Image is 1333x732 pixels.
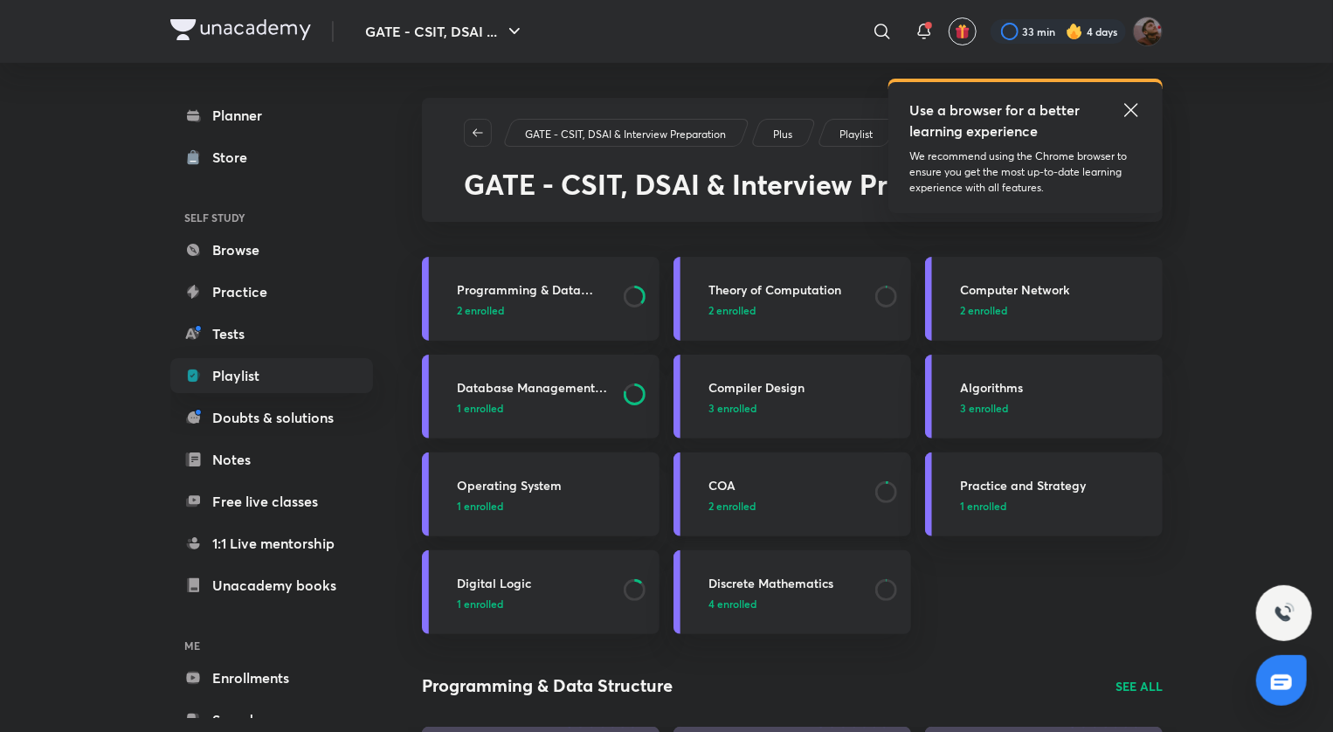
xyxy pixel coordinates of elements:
p: GATE - CSIT, DSAI & Interview Preparation [525,127,726,142]
a: Playlist [837,127,876,142]
span: 3 enrolled [708,400,756,416]
span: 1 enrolled [457,596,503,611]
img: Suryansh Singh [1133,17,1163,46]
a: SEE ALL [1115,677,1163,695]
h6: SELF STUDY [170,203,373,232]
a: Notes [170,442,373,477]
h3: Practice and Strategy [960,476,1152,494]
h3: Theory of Computation [708,280,865,299]
span: 2 enrolled [457,302,504,318]
a: 1:1 Live mentorship [170,526,373,561]
a: Computer Network2 enrolled [925,257,1163,341]
h3: Discrete Mathematics [708,574,865,592]
a: Digital Logic1 enrolled [422,550,660,634]
a: Browse [170,232,373,267]
a: COA2 enrolled [673,452,911,536]
h3: COA [708,476,865,494]
a: Company Logo [170,19,311,45]
img: Company Logo [170,19,311,40]
h3: Computer Network [960,280,1152,299]
a: Plus [770,127,796,142]
a: Practice and Strategy1 enrolled [925,452,1163,536]
p: We recommend using the Chrome browser to ensure you get the most up-to-date learning experience w... [909,148,1142,196]
a: Enrollments [170,660,373,695]
a: Discrete Mathematics4 enrolled [673,550,911,634]
h3: Programming & Data Structure [457,280,613,299]
h3: Digital Logic [457,574,613,592]
a: Planner [170,98,373,133]
a: Free live classes [170,484,373,519]
span: 1 enrolled [457,498,503,514]
p: Plus [773,127,792,142]
h3: Compiler Design [708,378,901,397]
a: Programming & Data Structure2 enrolled [422,257,660,341]
button: GATE - CSIT, DSAI ... [355,14,535,49]
button: avatar [949,17,977,45]
a: Practice [170,274,373,309]
a: Playlist [170,358,373,393]
a: Doubts & solutions [170,400,373,435]
span: GATE - CSIT, DSAI & Interview Preparation CS & IT [464,165,1117,203]
h2: Programming & Data Structure [422,673,673,699]
span: 4 enrolled [708,596,756,611]
span: 2 enrolled [708,302,756,318]
a: Unacademy books [170,568,373,603]
a: Theory of Computation2 enrolled [673,257,911,341]
h6: ME [170,631,373,660]
a: Store [170,140,373,175]
h5: Use a browser for a better learning experience [909,100,1083,142]
a: GATE - CSIT, DSAI & Interview Preparation [522,127,729,142]
span: 1 enrolled [960,498,1006,514]
h3: Database Management System [457,378,613,397]
a: Database Management System1 enrolled [422,355,660,439]
h3: Algorithms [960,378,1152,397]
h3: Operating System [457,476,649,494]
img: ttu [1274,603,1295,624]
span: 3 enrolled [960,400,1008,416]
span: 2 enrolled [708,498,756,514]
a: Algorithms3 enrolled [925,355,1163,439]
p: Playlist [839,127,873,142]
a: Tests [170,316,373,351]
img: streak [1066,23,1083,40]
a: Operating System1 enrolled [422,452,660,536]
a: Compiler Design3 enrolled [673,355,911,439]
span: 1 enrolled [457,400,503,416]
span: 2 enrolled [960,302,1007,318]
img: avatar [955,24,970,39]
div: Store [212,147,258,168]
